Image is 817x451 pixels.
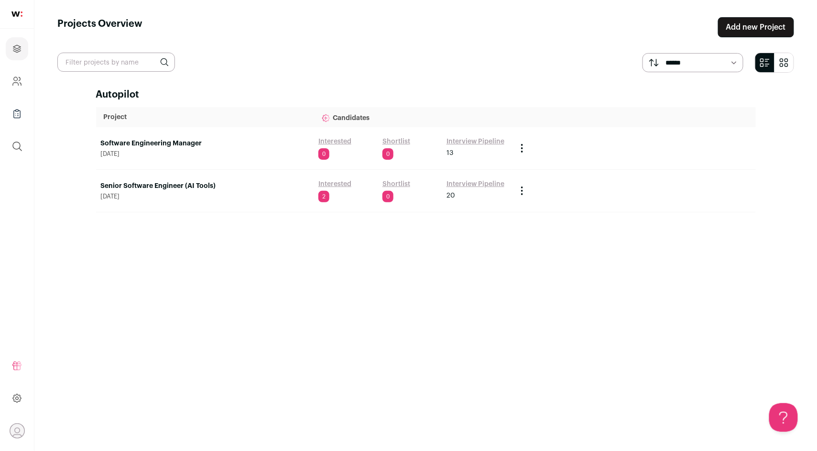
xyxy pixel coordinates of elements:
a: Projects [6,37,28,60]
a: Interested [318,137,351,146]
span: [DATE] [101,193,309,200]
a: Add new Project [718,17,794,37]
a: Company and ATS Settings [6,70,28,93]
iframe: Toggle Customer Support [769,403,798,432]
span: [DATE] [101,150,309,158]
img: wellfound-shorthand-0d5821cbd27db2630d0214b213865d53afaa358527fdda9d0ea32b1df1b89c2c.svg [11,11,22,17]
h2: Autopilot [96,88,756,101]
span: 20 [447,191,455,200]
span: 0 [382,148,393,160]
a: Senior Software Engineer (AI Tools) [101,181,309,191]
p: Project [104,112,306,122]
button: Project Actions [516,185,528,197]
a: Interview Pipeline [447,179,504,189]
a: Interview Pipeline [447,137,504,146]
button: Open dropdown [10,423,25,439]
span: 0 [318,148,329,160]
input: Filter projects by name [57,53,175,72]
a: Shortlist [382,179,410,189]
span: 2 [318,191,329,202]
a: Software Engineering Manager [101,139,309,148]
a: Interested [318,179,351,189]
button: Project Actions [516,143,528,154]
span: 0 [382,191,393,202]
h1: Projects Overview [57,17,142,37]
a: Company Lists [6,102,28,125]
p: Candidates [321,108,504,127]
a: Shortlist [382,137,410,146]
span: 13 [447,148,453,158]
